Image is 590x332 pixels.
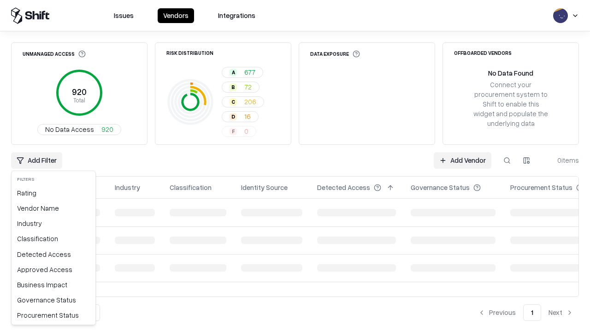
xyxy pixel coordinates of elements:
div: Rating [13,185,94,201]
div: Industry [13,216,94,231]
div: Detected Access [13,247,94,262]
div: Business Impact [13,277,94,292]
div: Approved Access [13,262,94,277]
div: Classification [13,231,94,246]
div: Filters [13,173,94,185]
div: Procurement Status [13,308,94,323]
div: Add Filter [11,171,96,325]
div: Governance Status [13,292,94,308]
div: Vendor Name [13,201,94,216]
